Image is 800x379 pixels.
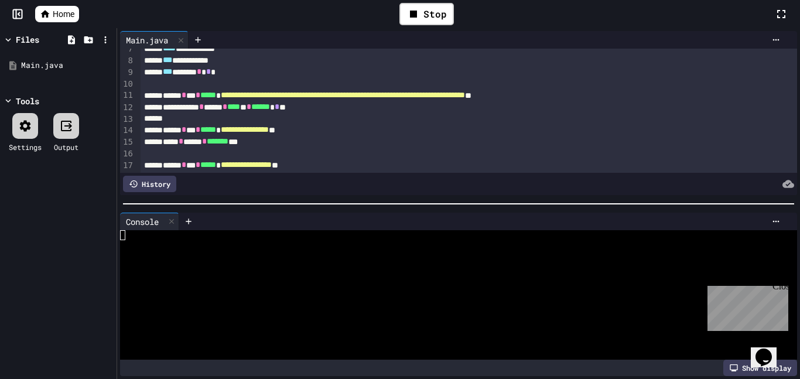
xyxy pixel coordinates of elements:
div: Settings [9,142,42,152]
div: 9 [120,67,135,78]
div: Stop [399,3,454,25]
div: 12 [120,102,135,114]
div: Chat with us now!Close [5,5,81,74]
a: Home [35,6,79,22]
div: 18 [120,172,135,183]
div: Console [120,216,165,228]
div: History [123,176,176,192]
div: Tools [16,95,39,107]
div: 10 [120,78,135,90]
div: 11 [120,90,135,101]
span: Home [53,8,74,20]
div: 8 [120,55,135,67]
div: 16 [120,148,135,160]
div: 15 [120,136,135,148]
iframe: chat widget [703,281,788,331]
iframe: chat widget [751,332,788,367]
div: Main.java [120,31,189,49]
div: 17 [120,160,135,172]
div: Files [16,33,39,46]
div: 7 [120,43,135,55]
div: Main.java [120,34,174,46]
div: Output [54,142,78,152]
div: Console [120,213,179,230]
div: Show display [723,360,797,376]
div: Main.java [21,60,112,71]
div: 14 [120,125,135,136]
div: 13 [120,114,135,125]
